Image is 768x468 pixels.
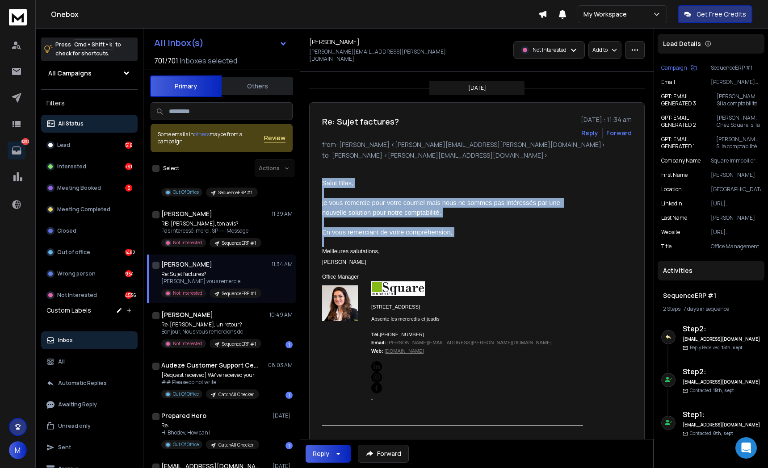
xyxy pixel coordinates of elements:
p: Awaiting Reply [58,401,97,408]
p: 08:03 AM [268,362,293,369]
p: [DATE] [468,84,486,92]
span: [STREET_ADDRESS] [371,303,583,311]
button: Awaiting Reply [41,396,138,414]
p: Meeting Booked [57,184,101,192]
p: Out Of Office [173,391,199,397]
span: Cmd + Shift + k [73,39,113,50]
h6: Step 2 : [683,323,761,334]
p: Campaign [661,64,687,71]
p: GPT: EMAIL GENERATED 1 [661,136,716,150]
img: Facebook [371,383,382,393]
button: All [41,353,138,371]
button: Inbox [41,331,138,349]
span: 15th, sept [722,344,743,351]
img: 54308571530_aab6b6b25c_m.jpg [371,281,425,296]
h1: [PERSON_NAME] [309,38,360,46]
p: SequenceERP #1 [218,189,252,196]
button: Closed [41,222,138,240]
h1: Audeze Customer Support Center [161,361,260,370]
p: [URL][DOMAIN_NAME][PERSON_NAME] [711,200,761,207]
h6: [EMAIL_ADDRESS][DOMAIN_NAME] [683,336,761,343]
button: Meeting Booked5 [41,179,138,197]
div: Some emails in maybe from a campaign [158,131,264,145]
div: Salut Blas, [322,178,583,188]
p: Pas interessé, merci. SP -----Message [161,227,261,234]
p: [PERSON_NAME] [711,171,761,179]
p: Not Interested [533,46,567,54]
div: 761 [125,163,132,170]
div: 1482 [125,249,132,256]
p: Lead Details [663,39,701,48]
div: Activities [658,261,764,280]
b: Web: [371,348,383,354]
div: je vous remercie pour votre courriel mais nous ne sommes pas intéressés par une nouvelle solution... [322,198,583,217]
p: Out of office [57,249,90,256]
p: ## Please do not write [161,379,259,386]
p: RE: [PERSON_NAME], ton avis? [161,220,261,227]
p: [DATE] [273,412,293,419]
p: Sent [58,444,71,451]
p: [GEOGRAPHIC_DATA] [711,186,761,193]
p: [PERSON_NAME] [711,214,761,221]
div: 516 [125,142,132,149]
span: Review [264,134,285,142]
p: Reply Received [690,344,743,351]
p: 8254 [22,138,29,145]
button: M [9,441,27,459]
h1: SequenceERP #1 [663,291,759,300]
b: Email: [371,340,386,345]
div: 1 [285,442,293,449]
h1: Onebox [51,9,538,20]
button: Interested761 [41,158,138,175]
button: Others [222,76,293,96]
span: Office Manager [322,273,371,283]
span: 15th, sept [713,387,734,393]
span: 701 / 701 [154,55,178,66]
h1: Re: Sujet factures? [322,115,399,128]
button: Unread only [41,417,138,435]
p: 11:34 AM [272,261,293,268]
p: [PERSON_NAME], Chez Square, si la comptabilité traditionnelle est lente et coûteuse, elle vous di... [717,114,761,129]
p: SequenceERP #1 [222,240,256,247]
button: Not Interested4536 [41,286,138,304]
p: Company Name [661,157,701,164]
p: [PERSON_NAME][EMAIL_ADDRESS][PERSON_NAME][DOMAIN_NAME] [711,79,761,86]
p: SequenceERP #1 [711,64,761,71]
a: [DOMAIN_NAME] [385,348,424,354]
h3: Filters [41,97,138,109]
p: Out Of Office [173,441,199,448]
p: Meeting Completed [57,206,110,213]
label: Select [163,165,179,172]
span: 2 Steps [663,305,680,313]
p: 10:49 AM [269,311,293,318]
button: Reply [306,445,351,463]
p: Re: [161,422,259,429]
p: GPT: EMAIL GENERATED 3 [661,93,717,107]
p: Bonjour, Nous vous remercions de [161,328,261,335]
p: Not Interested [57,292,97,299]
p: title [661,243,671,250]
button: Reply [581,129,598,138]
div: En vous remerciant de votre compréhension, [322,227,583,237]
h6: [EMAIL_ADDRESS][DOMAIN_NAME] [683,379,761,385]
a: [PERSON_NAME][EMAIL_ADDRESS][PERSON_NAME][DOMAIN_NAME] [387,340,551,345]
h1: [PERSON_NAME] [161,209,212,218]
p: Out Of Office [173,189,199,196]
button: Campaign [661,64,697,71]
span: [PERSON_NAME] [322,258,371,273]
h6: [EMAIL_ADDRESS][DOMAIN_NAME] [683,422,761,428]
p: Get Free Credits [697,10,746,19]
button: Wrong person954 [41,265,138,283]
p: Press to check for shortcuts. [55,40,121,58]
p: 11:39 AM [272,210,293,217]
p: Office Management [711,243,761,250]
p: Re: Sujet factures? [161,271,261,278]
div: Absente les mercredis et jeudis [371,315,583,323]
div: Forward [606,129,632,138]
p: Contacted [690,387,734,394]
p: [Request received] We've received your [161,372,259,379]
button: Automatic Replies [41,374,138,392]
div: Open Intercom Messenger [735,437,757,459]
p: [PERSON_NAME], Si la comptabilité traditionnelle est trop lente et coûteuse, cela peut distraire ... [716,136,761,150]
a: 8254 [8,142,25,159]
